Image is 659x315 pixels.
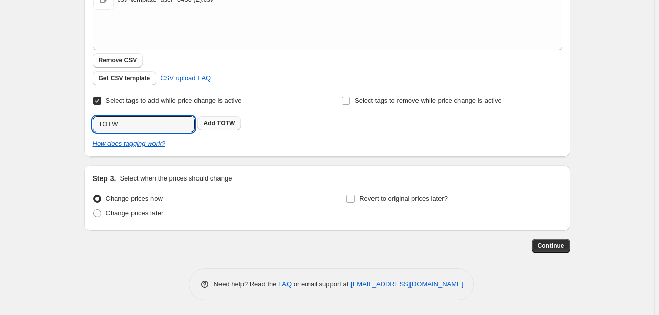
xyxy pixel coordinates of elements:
span: Continue [538,242,564,250]
span: Need help? Read the [214,280,279,288]
p: Select when the prices should change [120,173,232,184]
input: Select tags to add [93,116,195,132]
a: CSV upload FAQ [154,70,217,86]
button: Remove CSV [93,53,143,67]
span: Change prices later [106,209,164,217]
a: FAQ [278,280,292,288]
span: Get CSV template [99,74,150,82]
span: Select tags to remove while price change is active [355,97,502,104]
span: or email support at [292,280,350,288]
a: How does tagging work? [93,140,165,147]
button: Get CSV template [93,71,157,85]
a: [EMAIL_ADDRESS][DOMAIN_NAME] [350,280,463,288]
button: Add TOTW [197,116,241,130]
span: Select tags to add while price change is active [106,97,242,104]
b: Add [204,120,215,127]
span: Remove CSV [99,56,137,64]
h2: Step 3. [93,173,116,184]
span: TOTW [217,120,235,127]
button: Continue [532,239,570,253]
span: Change prices now [106,195,163,202]
span: CSV upload FAQ [160,73,211,83]
span: Revert to original prices later? [359,195,448,202]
